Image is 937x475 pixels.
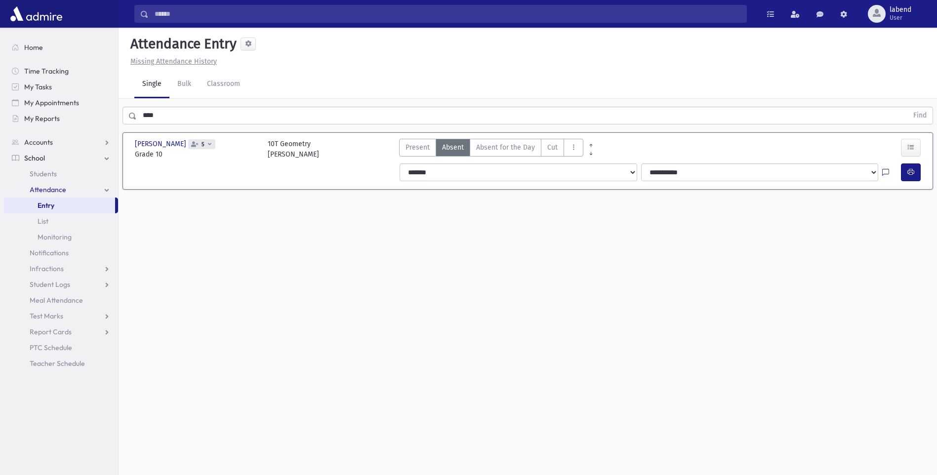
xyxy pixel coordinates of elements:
span: Students [30,169,57,178]
a: Test Marks [4,308,118,324]
span: Cut [547,142,558,153]
div: 10T Geometry [PERSON_NAME] [268,139,319,159]
a: Attendance [4,182,118,198]
span: Present [406,142,430,153]
span: Absent for the Day [476,142,535,153]
a: Infractions [4,261,118,277]
a: Students [4,166,118,182]
span: Infractions [30,264,64,273]
u: Missing Attendance History [130,57,217,66]
span: Entry [38,201,54,210]
span: Absent [442,142,464,153]
h5: Attendance Entry [126,36,237,52]
span: Report Cards [30,327,72,336]
span: Accounts [24,138,53,147]
span: Teacher Schedule [30,359,85,368]
a: List [4,213,118,229]
span: Home [24,43,43,52]
a: Classroom [199,71,248,98]
a: Entry [4,198,115,213]
a: Report Cards [4,324,118,340]
a: Home [4,40,118,55]
a: Student Logs [4,277,118,292]
a: School [4,150,118,166]
span: Attendance [30,185,66,194]
a: My Tasks [4,79,118,95]
a: PTC Schedule [4,340,118,356]
a: Bulk [169,71,199,98]
span: My Tasks [24,82,52,91]
a: Teacher Schedule [4,356,118,371]
span: PTC Schedule [30,343,72,352]
span: Time Tracking [24,67,69,76]
img: AdmirePro [8,4,65,24]
a: Time Tracking [4,63,118,79]
span: labend [890,6,911,14]
span: My Appointments [24,98,79,107]
span: User [890,14,911,22]
a: Single [134,71,169,98]
span: Student Logs [30,280,70,289]
a: My Reports [4,111,118,126]
span: My Reports [24,114,60,123]
span: Monitoring [38,233,72,241]
a: Missing Attendance History [126,57,217,66]
span: School [24,154,45,162]
button: Find [907,107,933,124]
span: Notifications [30,248,69,257]
span: 5 [200,141,206,148]
span: List [38,217,48,226]
a: Accounts [4,134,118,150]
span: Test Marks [30,312,63,320]
a: Monitoring [4,229,118,245]
span: Meal Attendance [30,296,83,305]
span: Grade 10 [135,149,258,159]
span: [PERSON_NAME] [135,139,188,149]
input: Search [149,5,746,23]
div: AttTypes [399,139,583,159]
a: Notifications [4,245,118,261]
a: My Appointments [4,95,118,111]
a: Meal Attendance [4,292,118,308]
